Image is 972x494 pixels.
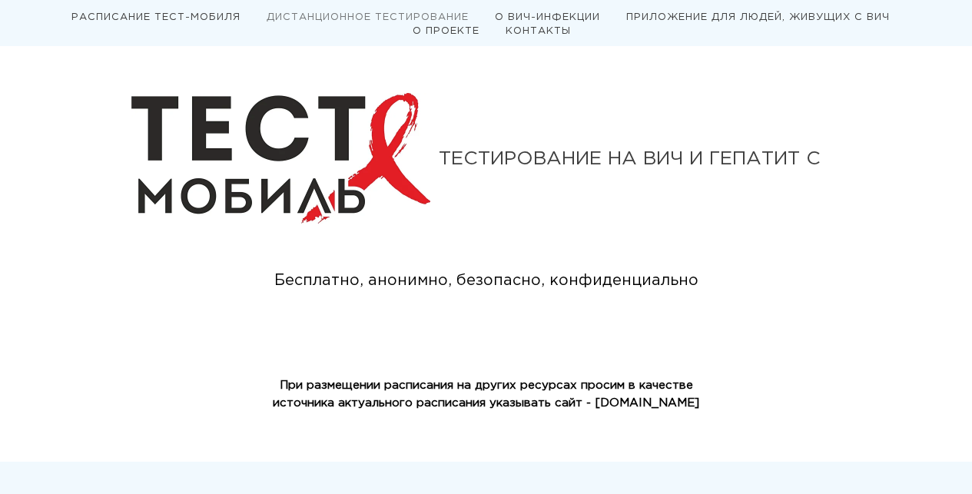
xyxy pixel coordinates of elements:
a: КОНТАКТЫ [506,27,571,35]
strong: При размещении расписания на других ресурсах просим в качестве источника актуального расписания у... [273,380,699,408]
div: ТЕСТИРОВАНИЕ НА ВИЧ И ГЕПАТИТ С [439,150,841,168]
a: ДИСТАНЦИОННОЕ ТЕСТИРОВАНИЕ [267,13,469,22]
a: РАСПИСАНИЕ ТЕСТ-МОБИЛЯ [71,13,241,22]
a: ПРИЛОЖЕНИЕ ДЛЯ ЛЮДЕЙ, ЖИВУЩИХ С ВИЧ [626,13,890,22]
a: О ПРОЕКТЕ [413,27,479,35]
div: Бесплатно, анонимно, безопасно, конфиденциально [247,269,726,293]
a: О ВИЧ-ИНФЕКЦИИ [495,13,600,22]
